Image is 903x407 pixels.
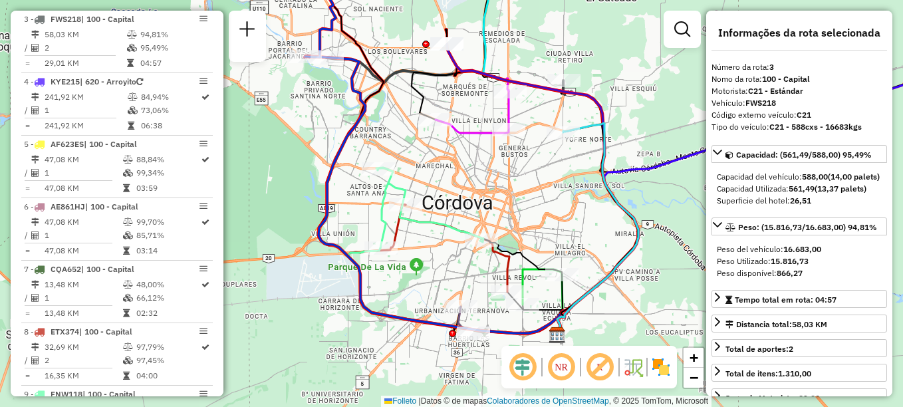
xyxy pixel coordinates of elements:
[684,368,704,388] a: Alejar
[51,76,80,86] span: KYE215
[24,354,31,367] td: /
[690,349,698,366] span: +
[44,119,127,132] td: 241,92 KM
[44,340,122,354] td: 32,69 KM
[24,182,31,195] td: =
[79,327,132,337] span: | 100 - Capital
[136,230,164,240] font: 85,71%
[771,256,809,266] strong: 15.816,73
[725,392,820,404] div: Jornada Motorista: 09:00
[123,156,133,164] i: % de utilização do peso
[136,153,200,166] td: 88,84%
[24,264,34,274] font: 7 -
[85,202,138,211] span: | 100 - Capital
[44,57,126,70] td: 29,01 KM
[128,122,134,130] i: Tempo total em rota
[711,145,887,163] a: Capacidad: (561,49/588,00) 95,49%
[684,348,704,368] a: Acercar
[24,14,34,24] font: 3 -
[24,291,31,305] td: /
[51,389,82,399] span: FNW118
[201,218,209,226] i: Rota otimizada
[123,356,133,364] i: % de utilização da cubagem
[140,119,200,132] td: 06:38
[711,98,776,108] font: Vehículo:
[545,351,577,383] span: Ocultar NR
[123,231,133,239] i: % de utilização da cubagem
[717,256,809,266] font: Peso Utilizado:
[82,389,136,399] span: | 100 - Capital
[748,86,803,96] strong: C21 - Estándar
[384,396,416,406] a: Folleto
[736,319,827,329] font: Distancia total:
[44,291,122,305] td: 1
[136,355,164,365] font: 97,45%
[81,14,134,24] span: | 100 - Capital
[31,31,39,39] i: Distância Total
[24,202,34,211] font: 6 -
[136,168,164,178] font: 99,34%
[127,59,134,67] i: Tempo total em rota
[136,307,200,320] td: 02:32
[584,351,616,383] span: Exibir rótulo
[815,184,866,194] strong: (13,37 palets)
[123,372,130,380] i: Tempo total em rota
[769,62,774,72] strong: 3
[690,369,698,386] span: −
[828,172,880,182] strong: (14,00 palets)
[140,28,207,41] td: 94,81%
[31,294,39,302] i: Total de Atividades
[31,218,39,226] i: Distância Total
[792,319,827,329] span: 58,03 KM
[44,166,122,180] td: 1
[711,217,887,235] a: Peso: (15.816,73/16.683,00) 94,81%
[24,76,34,86] font: 4 -
[31,106,39,114] i: Total de Atividades
[711,388,887,406] a: Jornada Motorista: 09:00
[711,290,887,308] a: Tempo total em rota: 04:57
[711,86,803,96] font: Motorista:
[711,315,887,333] a: Distancia total:58,03 KM
[136,244,200,257] td: 03:14
[24,369,31,382] td: =
[717,267,882,279] div: Peso disponível:
[711,61,887,73] div: Número da rota:
[31,231,39,239] i: Total de Atividades
[234,16,261,46] a: Nova sessão e pesquisa
[24,389,34,399] font: 9 -
[51,139,84,149] span: AF623ES
[717,184,866,194] font: Capacidad Utilizada:
[797,110,811,120] strong: C21
[31,93,39,101] i: Distância Total
[136,278,200,291] td: 48,00%
[123,247,130,255] i: Tempo total em rota
[711,73,887,85] div: Nomo da rota:
[735,295,837,305] span: Tempo total em rota: 04:57
[44,229,122,242] td: 1
[84,139,137,149] span: | 100 - Capital
[199,327,207,335] em: Opções
[24,119,31,132] td: =
[123,294,133,302] i: % de utilização da cubagem
[24,104,31,117] td: /
[777,268,803,278] strong: 866,27
[44,104,127,117] td: 1
[711,121,887,133] div: Tipo do veículo:
[199,15,207,23] em: Opções
[44,354,122,367] td: 2
[44,244,122,257] td: 47,08 KM
[430,37,463,51] div: Atividade não roteirizada - CYRE S.A. (SOLO SIEMPRE!!!!!!!!!!!)
[141,105,169,115] font: 73,06%
[136,369,200,382] td: 04:00
[44,215,122,229] td: 47,08 KM
[123,218,133,226] i: % de utilização do peso
[201,93,209,101] i: Rota otimizada
[789,344,793,354] strong: 2
[725,368,811,380] div: Total de itens:
[24,57,31,70] td: =
[44,153,122,166] td: 47,08 KM
[725,344,793,354] span: Total de aportes:
[789,184,815,194] strong: 561,49
[717,195,882,207] div: Superficie del hotel:
[790,196,811,205] strong: 26,51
